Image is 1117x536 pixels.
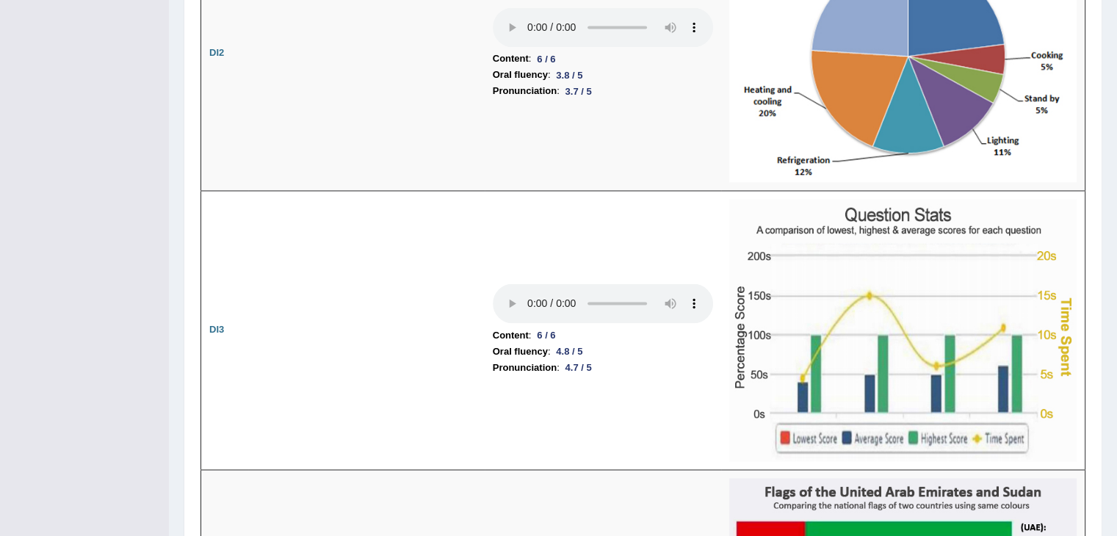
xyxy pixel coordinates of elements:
div: 4.8 / 5 [550,344,588,359]
b: DI2 [209,47,224,58]
b: Content [493,51,529,67]
b: Oral fluency [493,67,548,83]
div: 3.8 / 5 [550,68,588,83]
div: 6 / 6 [531,51,561,67]
li: : [493,360,713,376]
b: Oral fluency [493,344,548,360]
div: 4.7 / 5 [560,360,598,375]
b: DI3 [209,324,224,335]
b: Pronunciation [493,360,557,376]
li: : [493,327,713,344]
b: Pronunciation [493,83,557,99]
b: Content [493,327,529,344]
li: : [493,51,713,67]
li: : [493,67,713,83]
div: 6 / 6 [531,327,561,343]
li: : [493,344,713,360]
div: 3.7 / 5 [560,84,598,99]
li: : [493,83,713,99]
